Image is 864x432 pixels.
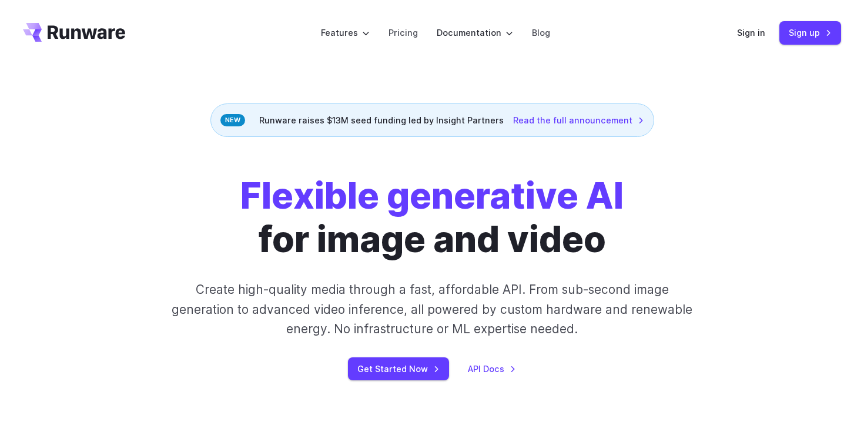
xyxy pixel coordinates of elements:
a: Get Started Now [348,357,449,380]
a: Go to / [23,23,125,42]
a: Blog [532,26,550,39]
a: Sign in [737,26,765,39]
h1: for image and video [240,175,624,261]
a: Pricing [389,26,418,39]
a: API Docs [468,362,516,376]
a: Read the full announcement [513,113,644,127]
label: Documentation [437,26,513,39]
strong: Flexible generative AI [240,174,624,217]
a: Sign up [779,21,841,44]
div: Runware raises $13M seed funding led by Insight Partners [210,103,654,137]
p: Create high-quality media through a fast, affordable API. From sub-second image generation to adv... [170,280,694,339]
label: Features [321,26,370,39]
